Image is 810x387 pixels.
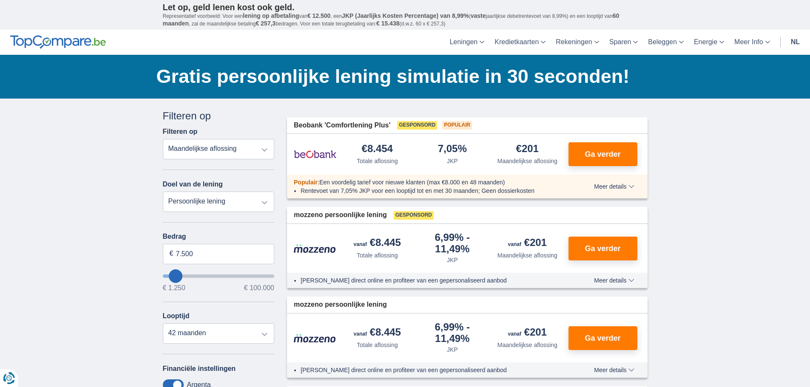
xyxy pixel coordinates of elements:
[442,121,472,130] span: Populair
[786,30,805,55] a: nl
[163,365,236,373] label: Financiële instellingen
[307,12,331,19] span: € 12.500
[643,30,689,55] a: Beleggen
[163,181,223,188] label: Doel van de lening
[394,211,434,220] span: Gesponsord
[594,367,634,373] span: Meer details
[294,300,387,310] span: mozzeno persoonlijke lening
[447,345,458,354] div: JKP
[568,326,637,350] button: Ga verder
[376,20,400,27] span: € 15.438
[689,30,729,55] a: Energie
[497,157,557,165] div: Maandelijkse aflossing
[447,157,458,165] div: JKP
[294,210,387,220] span: mozzeno persoonlijke lening
[497,341,557,349] div: Maandelijkse aflossing
[294,333,336,343] img: product.pl.alt Mozzeno
[256,20,276,27] span: € 257,3
[489,30,551,55] a: Kredietkaarten
[163,2,648,12] p: Let op, geld lenen kost ook geld.
[354,237,401,249] div: €8.445
[508,237,547,249] div: €201
[294,144,336,165] img: product.pl.alt Beobank
[497,251,557,260] div: Maandelijkse aflossing
[568,237,637,260] button: Ga verder
[604,30,643,55] a: Sparen
[156,63,648,90] h1: Gratis persoonlijke lening simulatie in 30 seconden!
[294,121,390,130] span: Beobank 'Comfortlening Plus'
[729,30,775,55] a: Meer Info
[551,30,604,55] a: Rekeningen
[294,244,336,253] img: product.pl.alt Mozzeno
[244,285,274,291] span: € 100.000
[471,12,486,19] span: vaste
[163,109,275,123] div: Filteren op
[163,128,198,136] label: Filteren op
[301,276,563,285] li: [PERSON_NAME] direct online en profiteer van een gepersonaliseerd aanbod
[397,121,437,130] span: Gesponsord
[354,327,401,339] div: €8.445
[10,35,106,49] img: TopCompare
[418,322,487,344] div: 6,99%
[594,184,634,189] span: Meer details
[163,312,190,320] label: Looptijd
[438,144,467,155] div: 7,05%
[342,12,469,19] span: JKP (Jaarlijks Kosten Percentage) van 8,99%
[585,334,620,342] span: Ga verder
[585,245,620,252] span: Ga verder
[163,12,648,28] p: Representatief voorbeeld: Voor een van , een ( jaarlijkse debetrentevoet van 8,99%) en een loopti...
[418,232,487,254] div: 6,99%
[357,341,398,349] div: Totale aflossing
[447,256,458,264] div: JKP
[585,150,620,158] span: Ga verder
[301,366,563,374] li: [PERSON_NAME] direct online en profiteer van een gepersonaliseerd aanbod
[588,277,640,284] button: Meer details
[357,251,398,260] div: Totale aflossing
[568,142,637,166] button: Ga verder
[294,179,318,186] span: Populair
[301,186,563,195] li: Rentevoet van 7,05% JKP voor een looptijd tot en met 30 maanden; Geen dossierkosten
[170,249,173,259] span: €
[516,144,539,155] div: €201
[243,12,299,19] span: lening op afbetaling
[594,277,634,283] span: Meer details
[287,178,570,186] div: :
[163,233,275,240] label: Bedrag
[362,144,393,155] div: €8.454
[588,183,640,190] button: Meer details
[588,367,640,373] button: Meer details
[444,30,489,55] a: Leningen
[163,285,185,291] span: € 1.250
[319,179,505,186] span: Een voordelig tarief voor nieuwe klanten (max €8.000 en 48 maanden)
[163,12,620,27] span: 60 maanden
[163,274,275,278] input: wantToBorrow
[357,157,398,165] div: Totale aflossing
[508,327,547,339] div: €201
